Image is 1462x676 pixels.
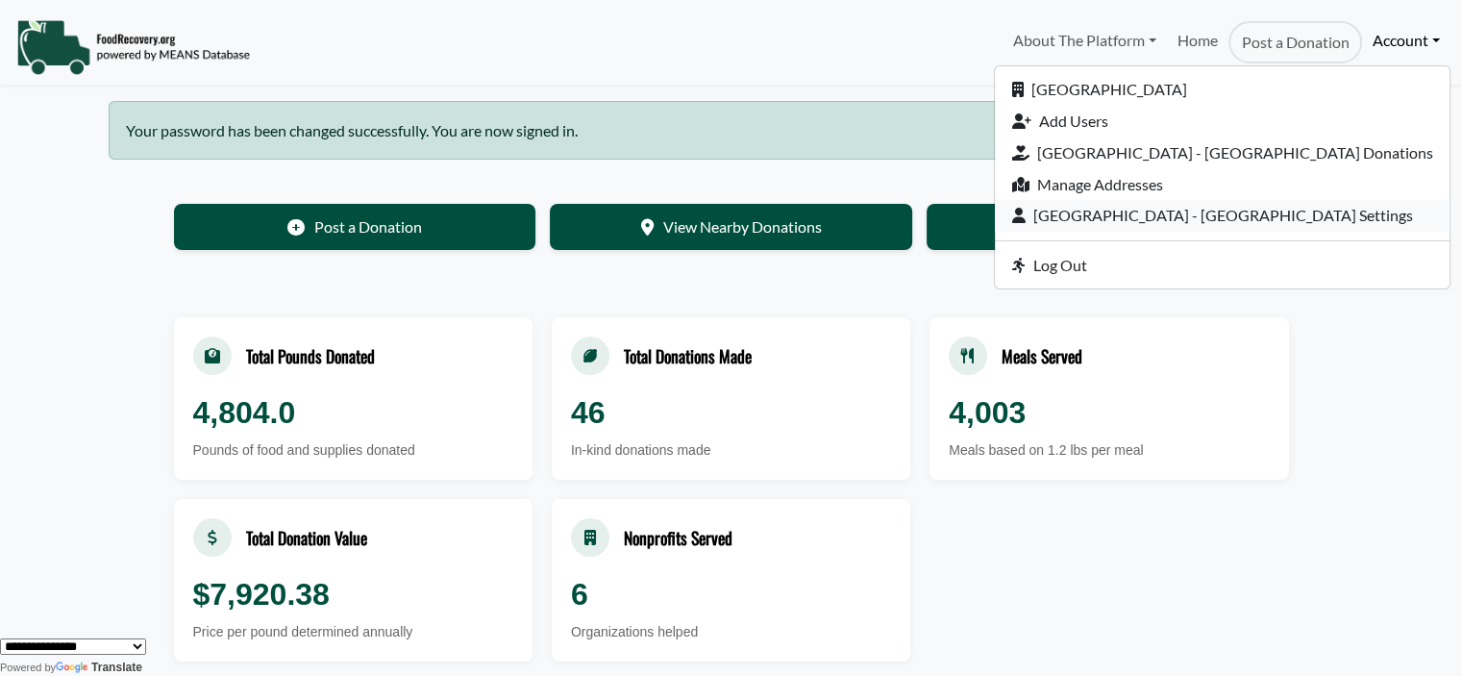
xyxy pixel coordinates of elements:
[16,18,250,76] img: NavigationLogo_FoodRecovery-91c16205cd0af1ed486a0f1a7774a6544ea792ac00100771e7dd3ec7c0e58e41.png
[193,440,513,461] div: Pounds of food and supplies donated
[995,137,1450,168] a: [GEOGRAPHIC_DATA] - [GEOGRAPHIC_DATA] Donations
[1002,21,1166,60] a: About The Platform
[949,440,1269,461] div: Meals based on 1.2 lbs per meal
[1228,21,1361,63] a: Post a Donation
[1362,21,1450,60] a: Account
[174,204,536,250] a: Post a Donation
[949,389,1269,436] div: 4,003
[193,571,513,617] div: $7,920.38
[571,389,891,436] div: 46
[624,343,752,368] div: Total Donations Made
[995,74,1450,106] a: [GEOGRAPHIC_DATA]
[193,389,513,436] div: 4,804.0
[246,343,375,368] div: Total Pounds Donated
[571,440,891,461] div: In-kind donations made
[56,661,142,674] a: Translate
[927,204,1289,250] a: Edit Your Organization
[109,101,1354,160] div: Your password has been changed successfully. You are now signed in.
[995,200,1450,232] a: [GEOGRAPHIC_DATA] - [GEOGRAPHIC_DATA] Settings
[571,622,891,642] div: Organizations helped
[995,168,1450,200] a: Manage Addresses
[246,525,367,550] div: Total Donation Value
[550,204,912,250] a: View Nearby Donations
[193,622,513,642] div: Price per pound determined annually
[571,571,891,617] div: 6
[995,106,1450,138] a: Add Users
[1002,343,1082,368] div: Meals Served
[995,249,1450,281] a: Log Out
[624,525,732,550] div: Nonprofits Served
[1167,21,1228,63] a: Home
[56,662,91,675] img: Google Translate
